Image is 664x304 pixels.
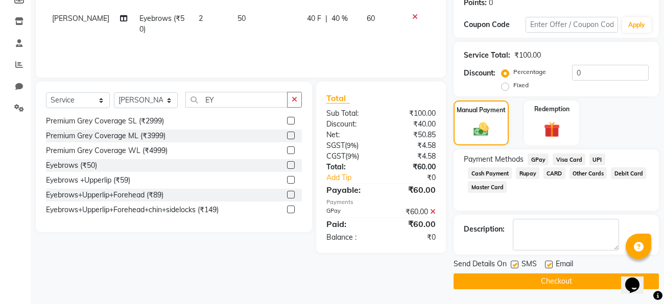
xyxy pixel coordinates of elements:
div: Premium Grey Coverage ML (₹3999) [46,131,165,141]
span: Payment Methods [464,154,524,165]
input: Enter Offer / Coupon Code [526,17,618,33]
span: GPay [528,154,549,165]
div: ₹60.00 [381,162,443,172]
div: Eyebrows +Upperlip (₹59) [46,175,130,186]
div: ₹60.00 [381,218,443,230]
span: SMS [521,259,537,271]
span: CGST [326,151,345,161]
div: ₹100.00 [514,50,541,61]
div: Payable: [319,184,381,196]
div: Eyebrows+Upperlip+Forehead+chin+sidelocks (₹149) [46,205,219,215]
input: Search or Scan [185,92,288,108]
div: ₹40.00 [381,119,443,130]
div: ₹60.00 [381,184,443,196]
span: Visa Card [553,154,585,165]
span: UPI [589,154,605,165]
span: 9% [347,141,357,149]
div: Premium Grey Coverage WL (₹4999) [46,145,168,156]
button: Apply [622,17,651,33]
span: Other Cards [570,167,607,179]
div: Paid: [319,218,381,230]
div: Eyebrows+Upperlip+Forehead (₹89) [46,190,163,200]
span: Debit Card [611,167,646,179]
div: Eyebrows (₹50) [46,160,97,171]
span: Master Card [468,181,507,193]
img: _cash.svg [469,121,493,138]
span: Eyebrows (₹50) [139,14,184,34]
div: ₹100.00 [381,108,443,119]
div: Description: [464,224,505,235]
span: SGST [326,141,345,150]
div: Sub Total: [319,108,381,119]
img: _gift.svg [539,120,565,140]
div: ( ) [319,140,381,151]
div: ( ) [319,151,381,162]
span: 40 % [331,13,348,24]
div: ₹4.58 [381,151,443,162]
span: 60 [367,14,375,23]
iframe: chat widget [621,263,654,294]
div: ₹4.58 [381,140,443,151]
span: 2 [199,14,203,23]
div: Coupon Code [464,19,526,30]
button: Checkout [454,273,659,289]
span: 9% [347,152,357,160]
div: Service Total: [464,50,510,61]
span: Send Details On [454,259,507,271]
label: Redemption [534,105,570,114]
div: Total: [319,162,381,172]
div: Payments [326,198,436,207]
span: 40 F [307,13,321,24]
span: Rupay [516,167,539,179]
div: GPay [319,207,381,217]
div: ₹0 [391,172,443,183]
div: Premium Grey Coverage SL (₹2999) [46,116,164,126]
span: Total [326,93,350,104]
label: Manual Payment [457,106,506,115]
label: Fixed [513,81,529,90]
span: [PERSON_NAME] [52,14,109,23]
span: 50 [238,14,246,23]
span: | [325,13,327,24]
div: Discount: [319,119,381,130]
div: Balance : [319,232,381,243]
span: CARD [543,167,565,179]
div: Discount: [464,68,495,79]
span: Email [556,259,573,271]
span: Cash Payment [468,167,512,179]
a: Add Tip [319,172,392,183]
div: ₹60.00 [381,207,443,217]
div: ₹0 [381,232,443,243]
div: Net: [319,130,381,140]
label: Percentage [513,67,546,77]
div: ₹50.85 [381,130,443,140]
